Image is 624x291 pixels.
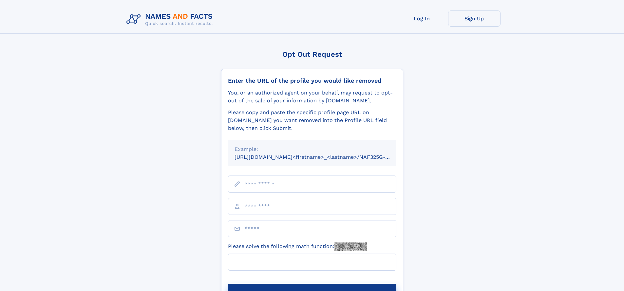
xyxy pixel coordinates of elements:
[235,154,409,160] small: [URL][DOMAIN_NAME]<firstname>_<lastname>/NAF325G-xxxxxxxx
[221,50,403,58] div: Opt Out Request
[228,89,396,105] div: You, or an authorized agent on your behalf, may request to opt-out of the sale of your informatio...
[124,10,218,28] img: Logo Names and Facts
[228,77,396,84] div: Enter the URL of the profile you would like removed
[235,145,390,153] div: Example:
[448,10,501,27] a: Sign Up
[228,242,367,251] label: Please solve the following math function:
[228,109,396,132] div: Please copy and paste the specific profile page URL on [DOMAIN_NAME] you want removed into the Pr...
[396,10,448,27] a: Log In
